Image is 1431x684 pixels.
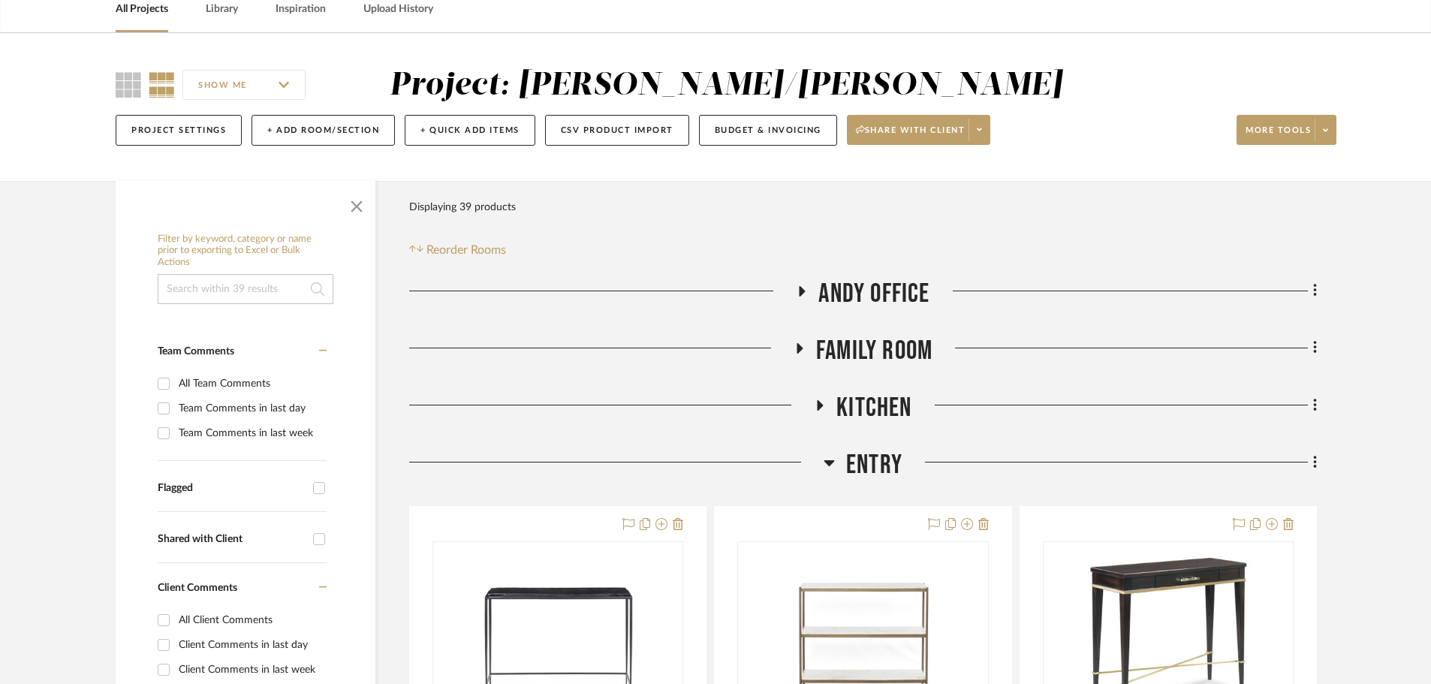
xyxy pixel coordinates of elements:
[158,234,333,269] h6: Filter by keyword, category or name prior to exporting to Excel or Bulk Actions
[1246,125,1311,147] span: More tools
[426,241,506,259] span: Reorder Rooms
[409,192,516,222] div: Displaying 39 products
[179,633,323,657] div: Client Comments in last day
[846,449,902,481] span: Entry
[847,115,991,145] button: Share with client
[252,115,395,146] button: + Add Room/Section
[409,241,506,259] button: Reorder Rooms
[179,608,323,632] div: All Client Comments
[179,658,323,682] div: Client Comments in last week
[158,346,234,357] span: Team Comments
[342,188,372,218] button: Close
[179,372,323,396] div: All Team Comments
[390,70,1062,101] div: Project: [PERSON_NAME]/[PERSON_NAME]
[1237,115,1336,145] button: More tools
[836,392,911,424] span: Kitchen
[158,274,333,304] input: Search within 39 results
[856,125,966,147] span: Share with client
[405,115,535,146] button: + Quick Add Items
[545,115,689,146] button: CSV Product Import
[158,533,306,546] div: Shared with Client
[699,115,837,146] button: Budget & Invoicing
[179,421,323,445] div: Team Comments in last week
[818,278,929,310] span: Andy Office
[158,482,306,495] div: Flagged
[179,396,323,420] div: Team Comments in last day
[158,583,237,593] span: Client Comments
[116,115,242,146] button: Project Settings
[816,335,932,367] span: Family Room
